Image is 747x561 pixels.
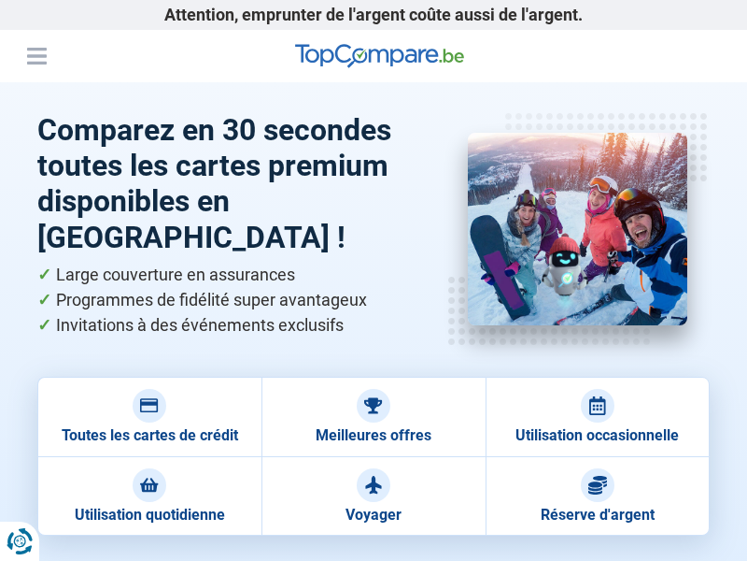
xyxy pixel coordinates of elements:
[37,5,710,25] p: Attention, emprunter de l'argent coûte aussi de l'argent.
[261,457,486,536] a: Voyager Voyager
[22,42,50,70] button: Menu
[261,377,486,456] a: Meilleures offres Meilleures offres
[37,377,261,456] a: Toutes les cartes de crédit Toutes les cartes de crédit
[37,457,261,536] a: Utilisation quotidienne Utilisation quotidienne
[588,396,607,415] img: Utilisation occasionnelle
[37,313,418,338] li: Invitations à des événements exclusifs
[37,288,418,313] li: Programmes de fidélité super avantageux
[37,263,418,288] li: Large couverture en assurances
[295,44,464,68] img: TopCompare
[486,377,710,456] a: Utilisation occasionnelle Utilisation occasionnelle
[588,476,607,495] img: Réserve d'argent
[364,476,383,495] img: Voyager
[140,396,159,415] img: Toutes les cartes de crédit
[37,112,418,256] h1: Comparez en 30 secondes toutes les cartes premium disponibles en [GEOGRAPHIC_DATA] !
[140,476,159,495] img: Utilisation quotidienne
[486,457,710,536] a: Réserve d'argent Réserve d'argent
[468,133,687,325] img: Cartes Premium
[364,396,383,415] img: Meilleures offres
